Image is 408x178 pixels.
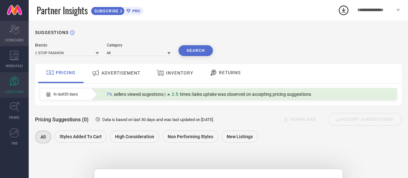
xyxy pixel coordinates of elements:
[56,70,76,75] span: PRICING
[9,115,20,120] span: TRENDS
[227,134,253,139] span: New Listings
[35,43,99,47] div: Brands
[328,113,402,126] div: Accept Suggestions
[102,117,214,122] span: Data is based on last 30 days and was last updated on [DATE] .
[40,134,46,139] span: All
[11,141,18,146] span: FWD
[91,5,143,15] a: SUBSCRIBEPRO
[5,38,24,42] span: SCORECARDS
[54,92,78,96] span: In last 30 days
[168,134,213,139] span: Non Performing Styles
[35,117,89,123] span: Pricing Suggestions (0)
[37,4,88,17] span: Partner Insights
[6,63,23,68] span: WORKSPACE
[115,134,154,139] span: High Consideration
[91,9,120,13] span: SUBSCRIBE
[178,45,213,56] button: Search
[107,43,171,47] div: Category
[338,4,349,16] div: Open download list
[35,30,69,35] h1: SUGGESTIONS
[106,92,112,97] span: 7%
[114,92,165,97] span: sellers viewed sugestions |
[60,134,102,139] span: Styles Added To Cart
[180,92,311,97] span: times Sales uptake was observed on accepting pricing suggestions
[172,92,178,97] span: 2.5
[131,9,140,13] span: PRO
[5,89,24,94] span: SUGGESTIONS
[103,90,314,98] div: Percentage of sellers who have viewed suggestions for the current Insight Type
[219,70,241,75] span: RETURNS
[166,70,193,75] span: INVENTORY
[101,70,140,75] span: ADVERTISEMENT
